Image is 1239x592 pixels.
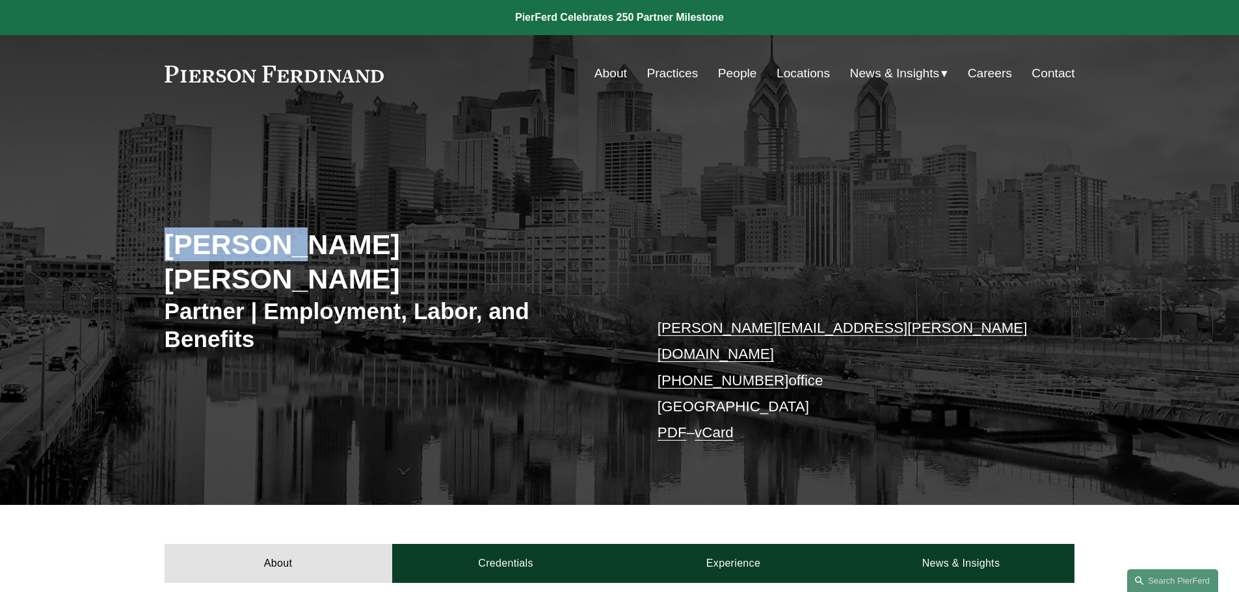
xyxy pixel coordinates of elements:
[392,544,620,583] a: Credentials
[646,61,698,86] a: Practices
[658,320,1028,362] a: [PERSON_NAME][EMAIL_ADDRESS][PERSON_NAME][DOMAIN_NAME]
[850,62,940,85] span: News & Insights
[847,544,1074,583] a: News & Insights
[1032,61,1074,86] a: Contact
[165,297,620,354] h3: Partner | Employment, Labor, and Benefits
[165,227,620,296] h2: [PERSON_NAME] [PERSON_NAME]
[658,315,1037,446] p: office [GEOGRAPHIC_DATA] –
[1127,569,1218,592] a: Search this site
[777,61,830,86] a: Locations
[658,424,687,441] a: PDF
[850,61,948,86] a: folder dropdown
[165,544,392,583] a: About
[695,424,734,441] a: vCard
[620,544,847,583] a: Experience
[594,61,627,86] a: About
[658,372,789,389] a: [PHONE_NUMBER]
[718,61,757,86] a: People
[968,61,1012,86] a: Careers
